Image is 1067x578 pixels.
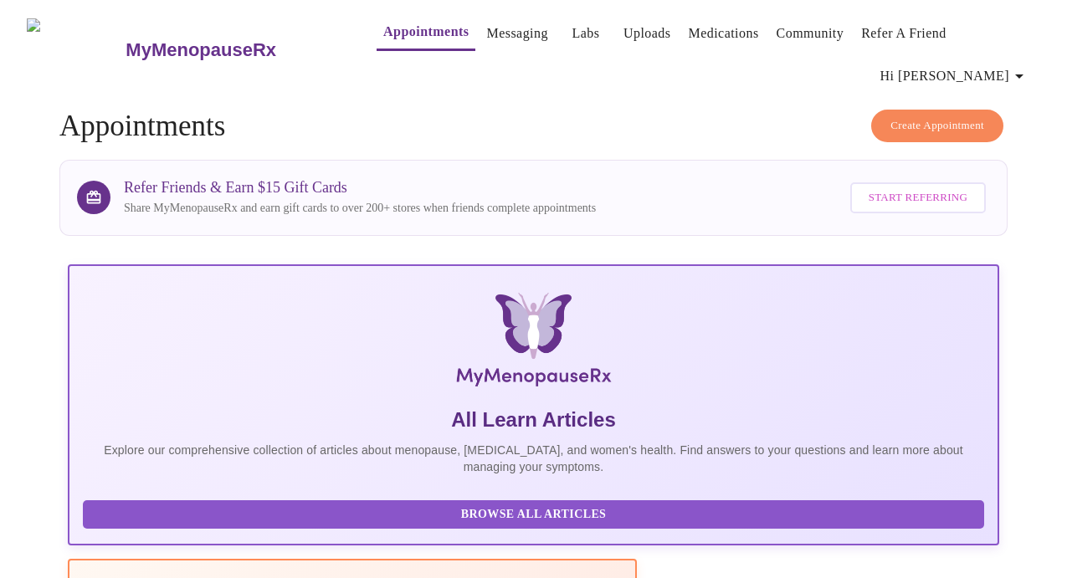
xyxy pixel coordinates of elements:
[871,110,1003,142] button: Create Appointment
[124,179,596,197] h3: Refer Friends & Earn $15 Gift Cards
[126,39,276,61] h3: MyMenopauseRx
[486,22,547,45] a: Messaging
[27,18,124,81] img: MyMenopauseRx Logo
[83,506,988,520] a: Browse All Articles
[846,174,990,222] a: Start Referring
[383,20,469,43] a: Appointments
[83,407,984,433] h5: All Learn Articles
[83,500,984,529] button: Browse All Articles
[861,22,946,45] a: Refer a Friend
[850,182,986,213] button: Start Referring
[124,21,343,79] a: MyMenopauseRx
[854,17,953,50] button: Refer a Friend
[59,110,1008,143] h4: Appointments
[100,504,967,525] span: Browse All Articles
[874,59,1036,93] button: Hi [PERSON_NAME]
[880,64,1029,88] span: Hi [PERSON_NAME]
[777,22,844,45] a: Community
[572,22,599,45] a: Labs
[688,22,758,45] a: Medications
[124,200,596,217] p: Share MyMenopauseRx and earn gift cards to over 200+ stores when friends complete appointments
[623,22,671,45] a: Uploads
[617,17,678,50] button: Uploads
[480,17,554,50] button: Messaging
[869,188,967,207] span: Start Referring
[890,116,984,136] span: Create Appointment
[681,17,765,50] button: Medications
[377,15,475,51] button: Appointments
[223,293,844,393] img: MyMenopauseRx Logo
[83,442,984,475] p: Explore our comprehensive collection of articles about menopause, [MEDICAL_DATA], and women's hea...
[559,17,613,50] button: Labs
[770,17,851,50] button: Community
